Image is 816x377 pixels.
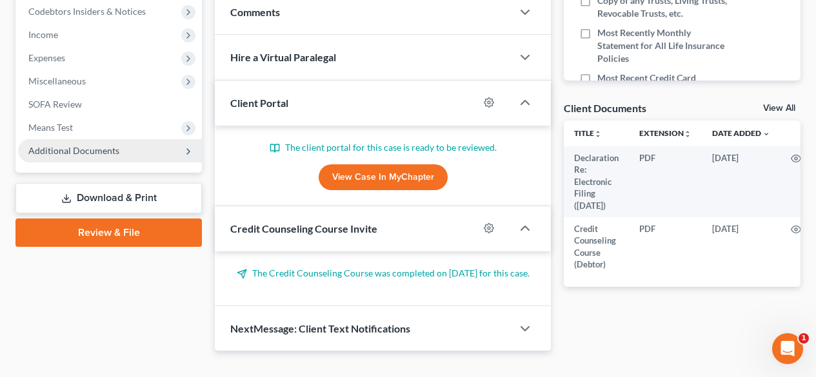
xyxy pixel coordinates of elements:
a: Review & File [15,218,202,247]
i: unfold_more [684,130,692,138]
a: Extensionunfold_more [639,128,692,138]
span: Codebtors Insiders & Notices [28,6,146,17]
span: Hire a Virtual Paralegal [230,51,336,63]
i: expand_more [762,130,770,138]
a: SOFA Review [18,93,202,116]
td: [DATE] [702,217,781,276]
span: Income [28,29,58,40]
span: Additional Documents [28,145,119,156]
td: Credit Counseling Course (Debtor) [564,217,629,276]
p: The Credit Counseling Course was completed on [DATE] for this case. [230,267,535,280]
td: Declaration Re: Electronic Filing ([DATE]) [564,146,629,217]
span: Miscellaneous [28,75,86,86]
span: 1 [799,333,809,343]
span: Means Test [28,122,73,133]
a: Titleunfold_more [574,128,602,138]
span: SOFA Review [28,99,82,110]
span: Credit Counseling Course Invite [230,222,377,235]
div: Client Documents [564,101,646,115]
span: NextMessage: Client Text Notifications [230,322,410,334]
a: Download & Print [15,183,202,213]
a: View All [763,104,795,113]
i: unfold_more [594,130,602,138]
span: Client Portal [230,97,288,109]
a: View Case in MyChapter [319,164,448,190]
td: PDF [629,217,702,276]
span: Comments [230,6,280,18]
a: Date Added expand_more [712,128,770,138]
span: Most Recent Credit Card Statements [597,72,730,97]
td: [DATE] [702,146,781,217]
span: Expenses [28,52,65,63]
p: The client portal for this case is ready to be reviewed. [230,141,535,154]
span: Most Recently Monthly Statement for All Life Insurance Policies [597,26,730,65]
td: PDF [629,146,702,217]
iframe: Intercom live chat [772,333,803,364]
